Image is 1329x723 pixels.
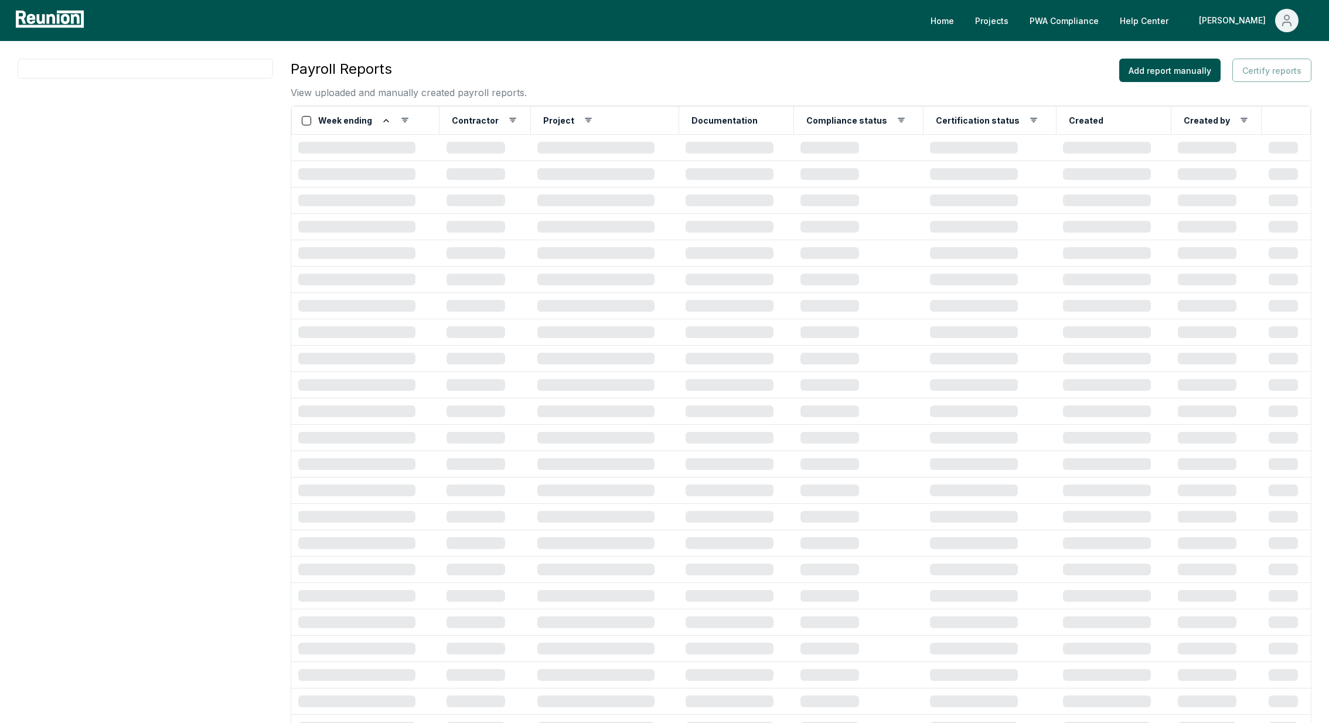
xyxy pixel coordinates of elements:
a: PWA Compliance [1020,9,1108,32]
button: Created by [1181,109,1232,132]
button: Documentation [689,109,760,132]
a: Projects [966,9,1018,32]
button: Certification status [933,109,1022,132]
a: Home [921,9,963,32]
h3: Payroll Reports [291,59,527,80]
button: Add report manually [1119,59,1221,82]
button: Week ending [316,109,393,132]
p: View uploaded and manually created payroll reports. [291,86,527,100]
button: Contractor [449,109,501,132]
button: Project [541,109,577,132]
button: [PERSON_NAME] [1190,9,1308,32]
a: Help Center [1110,9,1178,32]
button: Compliance status [804,109,890,132]
nav: Main [921,9,1317,32]
button: Created [1066,109,1106,132]
div: [PERSON_NAME] [1199,9,1270,32]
